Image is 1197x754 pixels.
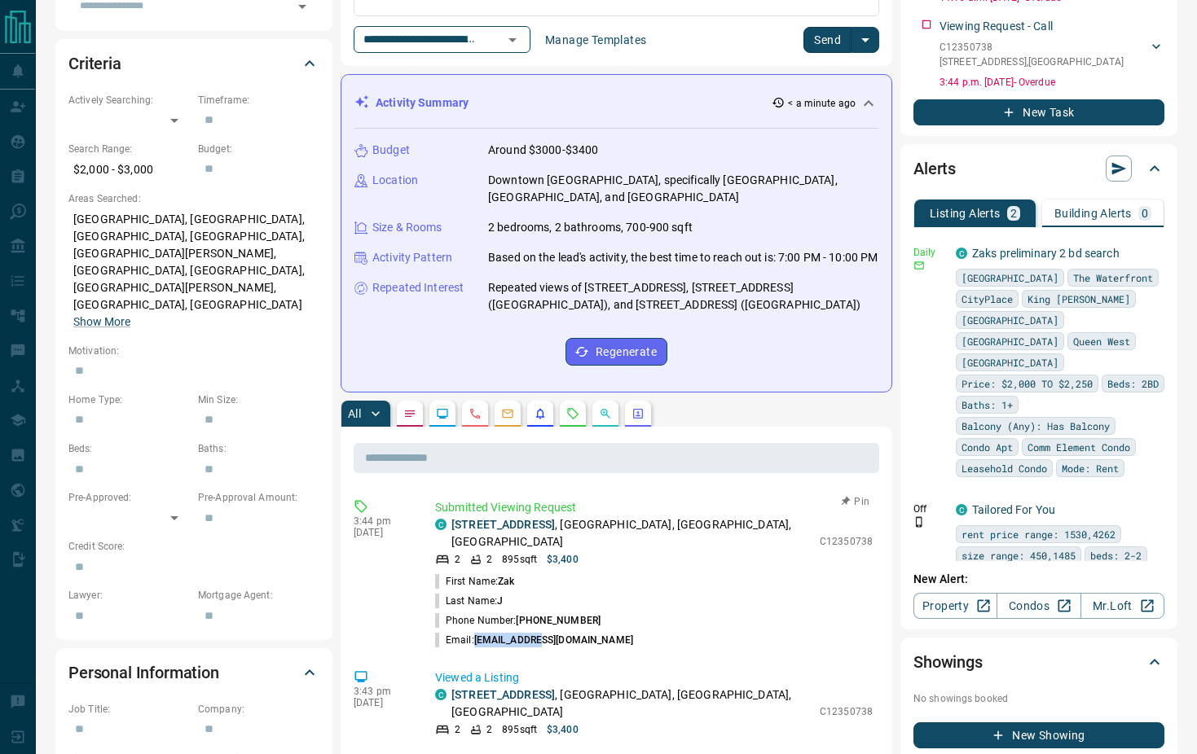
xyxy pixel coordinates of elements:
[68,206,319,335] p: [GEOGRAPHIC_DATA], [GEOGRAPHIC_DATA], [GEOGRAPHIC_DATA], [GEOGRAPHIC_DATA], [GEOGRAPHIC_DATA][PER...
[68,93,190,107] p: Actively Searching:
[372,279,464,296] p: Repeated Interest
[451,688,555,701] a: [STREET_ADDRESS]
[913,502,946,516] p: Off
[435,519,447,530] div: condos.ca
[547,722,579,737] p: $3,400
[198,392,319,407] p: Min Size:
[972,503,1055,516] a: Tailored For You
[1028,291,1130,307] span: King [PERSON_NAME]
[962,312,1058,328] span: [GEOGRAPHIC_DATA]
[488,249,878,266] p: Based on the lead's activity, the best time to reach out is: 7:00 PM - 10:00 PM
[962,397,1013,413] span: Baths: 1+
[372,142,410,159] p: Budget
[372,249,452,266] p: Activity Pattern
[68,50,121,77] h2: Criteria
[435,613,601,628] p: Phone Number:
[73,313,130,331] button: Show More
[435,633,633,647] p: Email:
[488,219,693,236] p: 2 bedrooms, 2 bathrooms, 700-900 sqft
[372,219,442,236] p: Size & Rooms
[962,526,1116,542] span: rent price range: 1530,4262
[198,490,319,505] p: Pre-Approval Amount:
[68,191,319,206] p: Areas Searched:
[1142,208,1148,219] p: 0
[403,407,416,420] svg: Notes
[1062,460,1119,476] span: Mode: Rent
[497,595,503,607] span: J
[68,441,190,456] p: Beds:
[354,686,411,697] p: 3:43 pm
[354,697,411,708] p: [DATE]
[997,593,1080,619] a: Condos
[940,40,1124,55] p: C12350738
[956,504,967,515] div: condos.ca
[68,44,319,83] div: Criteria
[198,93,319,107] p: Timeframe:
[962,439,1013,455] span: Condo Apt
[498,576,514,587] span: Zak
[68,490,190,505] p: Pre-Approved:
[632,407,645,420] svg: Agent Actions
[913,245,946,260] p: Daily
[565,338,667,366] button: Regenerate
[913,593,997,619] a: Property
[198,142,319,156] p: Budget:
[435,574,515,589] p: First Name:
[913,691,1164,706] p: No showings booked
[354,88,878,118] div: Activity Summary< a minute ago
[435,499,873,516] p: Submitted Viewing Request
[1090,547,1142,563] span: beds: 2-2
[435,689,447,700] div: condos.ca
[972,247,1120,260] a: Zaks preliminary 2 bd search
[566,407,579,420] svg: Requests
[488,142,598,159] p: Around $3000-$3400
[913,156,956,182] h2: Alerts
[962,375,1093,392] span: Price: $2,000 TO $2,250
[962,291,1013,307] span: CityPlace
[488,279,878,313] p: Repeated views of [STREET_ADDRESS], [STREET_ADDRESS] ([GEOGRAPHIC_DATA]), and [STREET_ADDRESS] ([...
[372,172,418,189] p: Location
[962,418,1110,434] span: Balcony (Any): Has Balcony
[913,649,983,675] h2: Showings
[962,547,1076,563] span: size range: 450,1485
[535,27,656,53] button: Manage Templates
[486,722,492,737] p: 2
[788,96,856,111] p: < a minute ago
[930,208,1001,219] p: Listing Alerts
[940,55,1124,69] p: [STREET_ADDRESS] , [GEOGRAPHIC_DATA]
[502,552,537,567] p: 895 sqft
[803,27,852,53] button: Send
[198,588,319,603] p: Mortgage Agent:
[803,27,879,53] div: split button
[436,407,449,420] svg: Lead Browsing Activity
[913,642,1164,682] div: Showings
[486,552,492,567] p: 2
[962,270,1058,286] span: [GEOGRAPHIC_DATA]
[832,494,879,509] button: Pin
[68,660,219,686] h2: Personal Information
[820,704,873,719] p: C12350738
[501,28,524,51] button: Open
[68,588,190,603] p: Lawyer:
[354,527,411,538] p: [DATE]
[1054,208,1132,219] p: Building Alerts
[198,702,319,717] p: Company:
[502,722,537,737] p: 895 sqft
[962,333,1058,349] span: [GEOGRAPHIC_DATA]
[1080,593,1164,619] a: Mr.Loft
[913,260,925,271] svg: Email
[940,75,1164,90] p: 3:44 p.m. [DATE] - Overdue
[1107,375,1159,392] span: Beds: 2BD
[469,407,482,420] svg: Calls
[68,344,319,358] p: Motivation:
[451,686,812,721] p: , [GEOGRAPHIC_DATA], [GEOGRAPHIC_DATA], [GEOGRAPHIC_DATA]
[1028,439,1130,455] span: Comm Element Condo
[488,172,878,206] p: Downtown [GEOGRAPHIC_DATA], specifically [GEOGRAPHIC_DATA], [GEOGRAPHIC_DATA], and [GEOGRAPHIC_DATA]
[435,669,873,686] p: Viewed a Listing
[354,515,411,527] p: 3:44 pm
[376,94,469,112] p: Activity Summary
[451,516,812,550] p: , [GEOGRAPHIC_DATA], [GEOGRAPHIC_DATA], [GEOGRAPHIC_DATA]
[474,634,633,646] span: [EMAIL_ADDRESS][DOMAIN_NAME]
[956,248,967,259] div: condos.ca
[599,407,612,420] svg: Opportunities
